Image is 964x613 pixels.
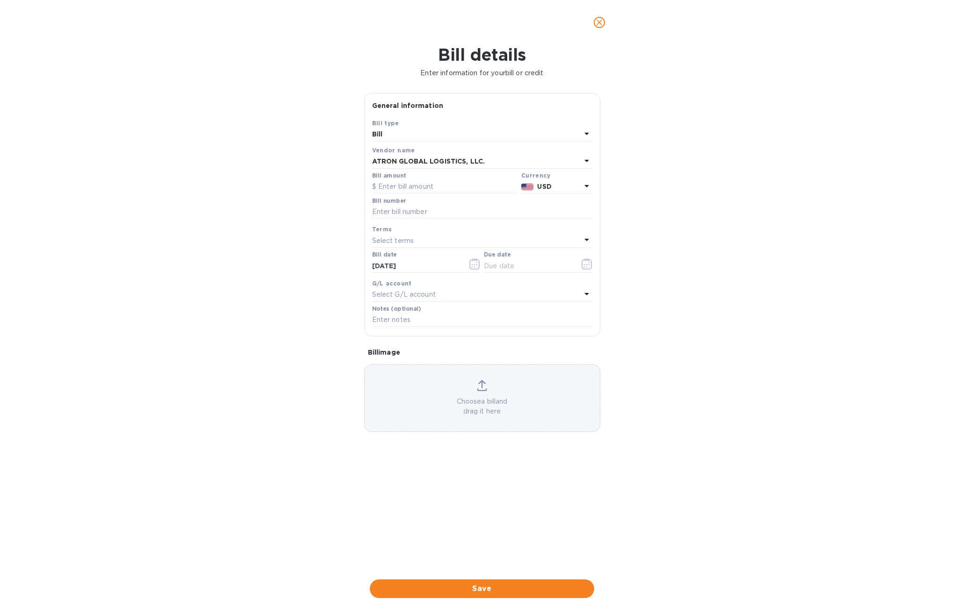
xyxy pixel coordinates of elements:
label: Bill date [372,252,397,258]
label: Bill number [372,198,406,204]
p: Enter information for your bill or credit [7,68,957,78]
input: Enter bill number [372,205,592,219]
button: close [588,11,611,34]
input: Enter notes [372,313,592,327]
p: Select terms [372,236,414,246]
b: Bill [372,130,383,138]
b: Bill type [372,120,399,127]
p: Bill image [368,348,597,357]
label: Bill amount [372,173,406,178]
label: Notes (optional) [372,306,421,312]
b: General information [372,102,444,109]
b: USD [537,183,551,190]
p: Choose a bill and drag it here [365,397,600,416]
input: $ Enter bill amount [372,180,518,194]
b: G/L account [372,280,412,287]
label: Due date [484,252,511,258]
b: Vendor name [372,147,415,154]
button: Save [370,579,594,598]
input: Select date [372,259,460,273]
b: Currency [521,172,550,179]
span: Save [377,583,587,594]
b: Terms [372,226,392,233]
img: USD [521,184,534,190]
input: Due date [484,259,572,273]
b: ATRON GLOBAL LOGISTICS, LLC. [372,157,485,165]
p: Select G/L account [372,290,436,299]
h1: Bill details [7,45,957,64]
